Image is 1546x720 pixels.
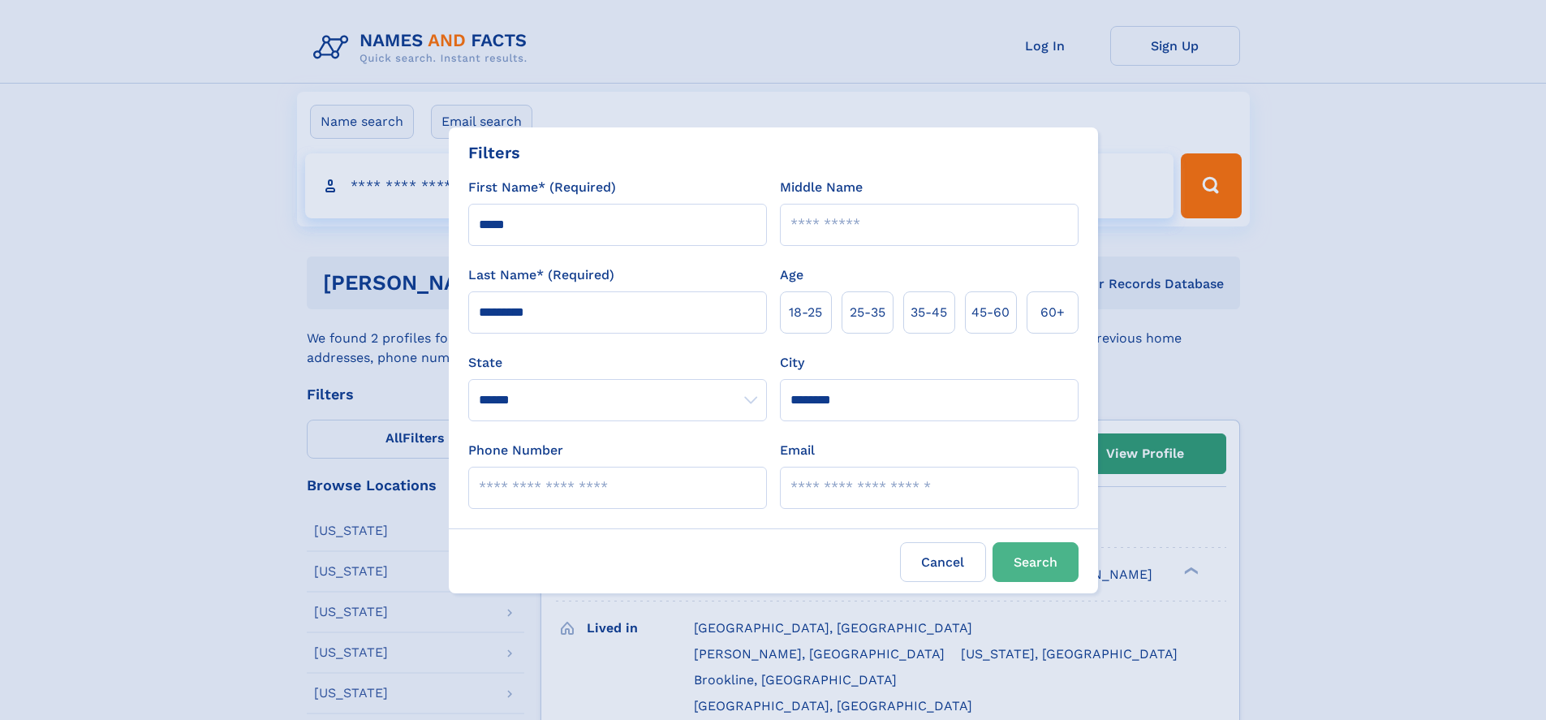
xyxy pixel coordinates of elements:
[780,265,803,285] label: Age
[971,303,1010,322] span: 45‑60
[780,441,815,460] label: Email
[780,178,863,197] label: Middle Name
[468,441,563,460] label: Phone Number
[468,178,616,197] label: First Name* (Required)
[789,303,822,322] span: 18‑25
[780,353,804,373] label: City
[911,303,947,322] span: 35‑45
[900,542,986,582] label: Cancel
[850,303,885,322] span: 25‑35
[1040,303,1065,322] span: 60+
[993,542,1079,582] button: Search
[468,140,520,165] div: Filters
[468,353,767,373] label: State
[468,265,614,285] label: Last Name* (Required)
